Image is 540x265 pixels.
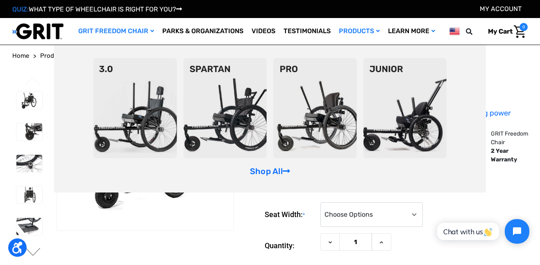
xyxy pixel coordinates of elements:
span: 0 [520,23,528,31]
img: Cart [514,25,526,38]
label: Quantity: [265,233,316,258]
img: 3point0.png [93,58,177,158]
p: GRIT Freedom Chair [491,129,531,147]
span: Products [40,52,67,59]
img: GRIT All-Terrain Wheelchair and Mobility Equipment [12,23,64,40]
img: GRIT Freedom Chair: 3.0 [16,218,42,235]
img: junior-chair.png [363,58,447,158]
span: Home [12,52,29,59]
a: Testimonials [279,18,335,45]
span: My Cart [488,27,513,35]
button: Go to slide 2 of 3 [25,248,42,258]
img: spartan2.png [183,58,267,158]
img: pro-chair.png [273,58,357,158]
a: Videos [247,18,279,45]
img: GRIT Freedom Chair: 3.0 [16,186,42,204]
a: Account [480,5,522,13]
img: GRIT Freedom Chair: 3.0 [16,92,42,109]
img: GRIT Freedom Chair: 3.0 [16,155,42,172]
a: Products [40,51,67,61]
a: Products [335,18,384,45]
button: Go to slide 3 of 3 [25,77,42,87]
a: Parks & Organizations [158,18,247,45]
a: Shop All [250,166,290,176]
span: QUIZ: [12,5,29,13]
label: Seat Width: [265,202,316,227]
a: Home [12,51,29,61]
strong: 2 Year Warranty [491,147,517,163]
a: Learn More [384,18,439,45]
nav: Breadcrumb [12,51,528,61]
img: us.png [449,26,460,36]
input: Search [470,23,482,40]
a: GRIT Freedom Chair [74,18,158,45]
iframe: Tidio Chat [428,212,536,251]
a: Cart with 0 items [482,23,528,40]
a: QUIZ:WHAT TYPE OF WHEELCHAIR IS RIGHT FOR YOU? [12,5,182,13]
img: GRIT Freedom Chair: 3.0 [16,123,42,140]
